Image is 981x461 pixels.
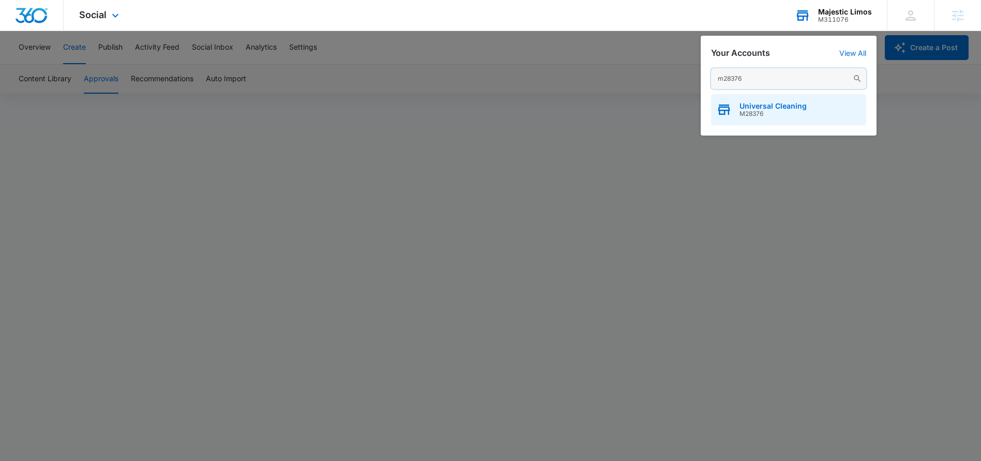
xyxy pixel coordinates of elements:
[739,102,807,110] span: Universal Cleaning
[818,8,872,16] div: account name
[711,68,866,89] input: Search Accounts
[79,9,107,20] span: Social
[818,16,872,23] div: account id
[711,48,770,58] h2: Your Accounts
[711,94,866,125] button: Universal CleaningM28376
[739,110,807,117] span: M28376
[839,49,866,57] a: View All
